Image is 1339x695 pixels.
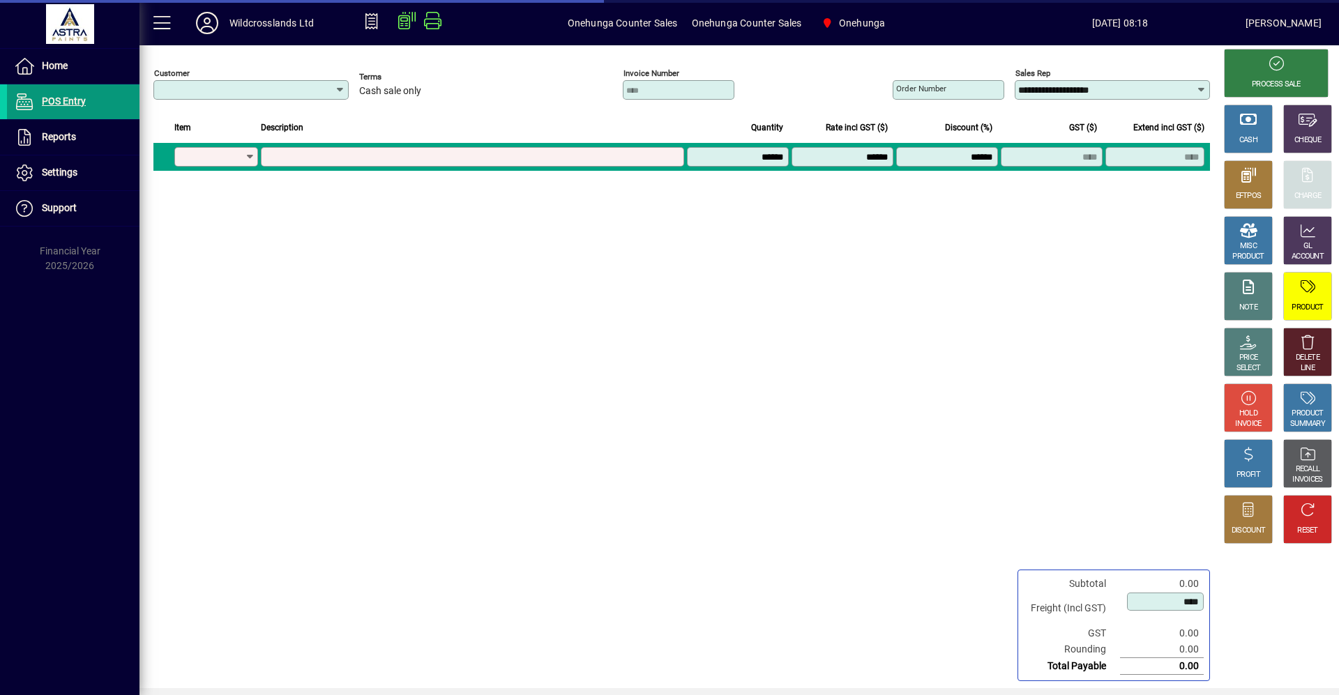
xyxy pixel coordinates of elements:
[1239,135,1257,146] div: CASH
[1239,303,1257,313] div: NOTE
[1120,641,1204,658] td: 0.00
[1239,408,1257,419] div: HOLD
[154,68,190,78] mat-label: Customer
[994,12,1245,34] span: [DATE] 08:18
[1024,658,1120,675] td: Total Payable
[1292,408,1323,419] div: PRODUCT
[623,68,679,78] mat-label: Invoice number
[826,120,888,135] span: Rate incl GST ($)
[1069,120,1097,135] span: GST ($)
[1303,241,1312,252] div: GL
[359,72,443,82] span: Terms
[1301,363,1315,374] div: LINE
[7,120,139,155] a: Reports
[839,12,885,34] span: Onehunga
[1236,363,1261,374] div: SELECT
[42,202,77,213] span: Support
[1294,135,1321,146] div: CHEQUE
[568,12,678,34] span: Onehunga Counter Sales
[1296,353,1319,363] div: DELETE
[1294,191,1322,201] div: CHARGE
[1297,526,1318,536] div: RESET
[1024,576,1120,592] td: Subtotal
[42,96,86,107] span: POS Entry
[1236,470,1260,480] div: PROFIT
[1246,12,1322,34] div: [PERSON_NAME]
[1292,475,1322,485] div: INVOICES
[1120,658,1204,675] td: 0.00
[42,60,68,71] span: Home
[1232,252,1264,262] div: PRODUCT
[1239,353,1258,363] div: PRICE
[1252,79,1301,90] div: PROCESS SALE
[1015,68,1050,78] mat-label: Sales rep
[7,49,139,84] a: Home
[359,86,421,97] span: Cash sale only
[692,12,802,34] span: Onehunga Counter Sales
[1290,419,1325,429] div: SUMMARY
[1235,419,1261,429] div: INVOICE
[1232,526,1265,536] div: DISCOUNT
[174,120,191,135] span: Item
[7,191,139,226] a: Support
[1240,241,1257,252] div: MISC
[261,120,303,135] span: Description
[1292,303,1323,313] div: PRODUCT
[1120,625,1204,641] td: 0.00
[1024,641,1120,658] td: Rounding
[751,120,783,135] span: Quantity
[1024,625,1120,641] td: GST
[42,131,76,142] span: Reports
[229,12,314,34] div: Wildcrosslands Ltd
[1296,464,1320,475] div: RECALL
[815,10,891,36] span: Onehunga
[1120,576,1204,592] td: 0.00
[945,120,992,135] span: Discount (%)
[1236,191,1262,201] div: EFTPOS
[1292,252,1324,262] div: ACCOUNT
[896,84,946,93] mat-label: Order number
[7,155,139,190] a: Settings
[42,167,77,178] span: Settings
[185,10,229,36] button: Profile
[1024,592,1120,625] td: Freight (Incl GST)
[1133,120,1204,135] span: Extend incl GST ($)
